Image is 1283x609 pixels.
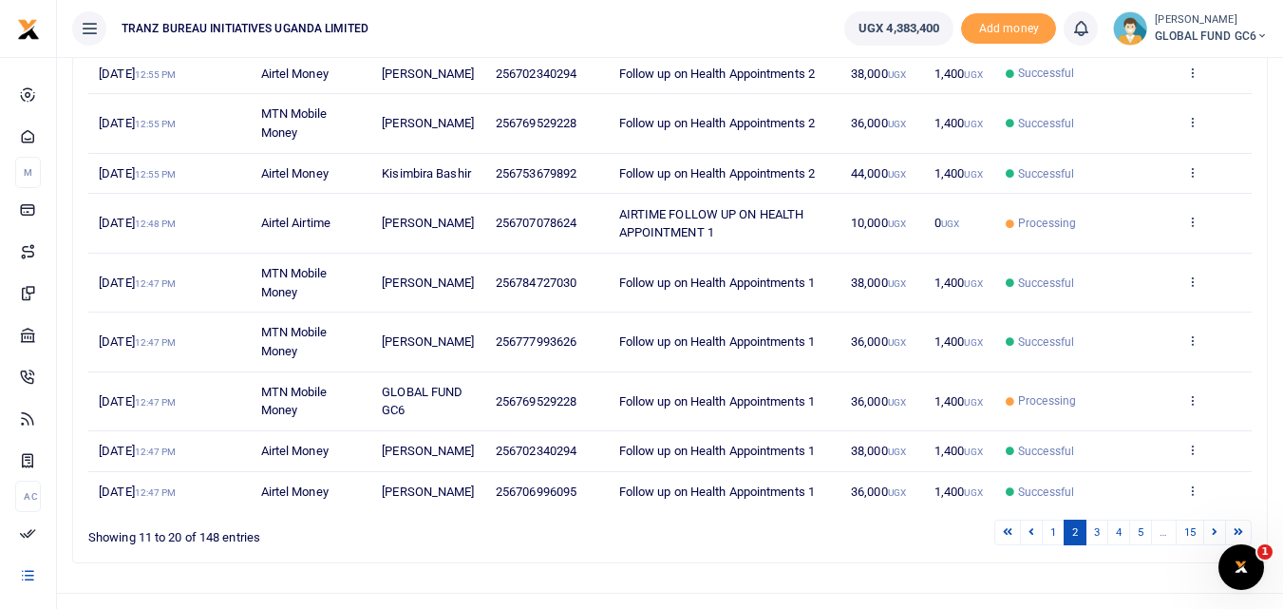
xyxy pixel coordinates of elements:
span: 38,000 [851,444,906,458]
img: logo-small [17,18,40,41]
small: UGX [888,219,906,229]
span: Airtel Airtime [261,216,330,230]
small: 12:47 PM [135,278,177,289]
span: 36,000 [851,116,906,130]
span: 1,400 [934,485,983,499]
span: Follow up on Health Appointments 1 [619,485,815,499]
span: 1,400 [934,334,983,349]
span: 256702340294 [496,67,576,81]
span: [DATE] [99,216,176,230]
small: 12:55 PM [135,169,177,180]
span: Successful [1018,443,1074,460]
span: Processing [1018,215,1076,232]
span: 256777993626 [496,334,576,349]
span: Follow up on Health Appointments 2 [619,166,815,181]
span: Follow up on Health Appointments 1 [619,334,815,349]
small: UGX [964,119,982,129]
li: M [15,157,41,188]
span: 36,000 [851,394,906,409]
span: Follow up on Health Appointments 1 [619,394,815,409]
span: 256702340294 [496,444,576,458]
span: 38,000 [851,67,906,81]
span: Follow up on Health Appointments 2 [619,67,815,81]
span: 1,400 [934,166,983,181]
small: UGX [888,447,906,457]
span: [DATE] [99,394,176,409]
span: [DATE] [99,334,176,349]
div: Showing 11 to 20 of 148 entries [88,518,565,547]
span: 36,000 [851,485,906,499]
span: 1 [1257,544,1273,560]
small: UGX [964,447,982,457]
li: Toup your wallet [961,13,1056,45]
span: TRANZ BUREAU INITIATIVES UGANDA LIMITED [114,20,376,37]
span: 0 [934,216,959,230]
span: MTN Mobile Money [261,325,328,358]
small: UGX [888,69,906,80]
span: [DATE] [99,485,176,499]
span: 10,000 [851,216,906,230]
small: 12:47 PM [135,447,177,457]
span: Successful [1018,333,1074,351]
a: profile-user [PERSON_NAME] GLOBAL FUND GC6 [1113,11,1268,46]
span: GLOBAL FUND GC6 [382,385,462,418]
img: profile-user [1113,11,1147,46]
span: 256707078624 [496,216,576,230]
span: [PERSON_NAME] [382,116,474,130]
small: [PERSON_NAME] [1155,12,1268,29]
small: UGX [888,278,906,289]
span: [DATE] [99,67,176,81]
span: AIRTIME FOLLOW UP ON HEALTH APPOINTMENT 1 [619,207,804,240]
span: [PERSON_NAME] [382,67,474,81]
span: 1,400 [934,444,983,458]
span: 36,000 [851,334,906,349]
span: Kisimbira Bashir [382,166,471,181]
a: 5 [1129,520,1152,545]
span: UGX 4,383,400 [858,19,939,38]
span: [DATE] [99,276,176,290]
span: [DATE] [99,166,176,181]
span: MTN Mobile Money [261,385,328,418]
a: 1 [1042,520,1065,545]
a: 15 [1176,520,1204,545]
span: MTN Mobile Money [261,266,328,299]
span: [PERSON_NAME] [382,216,474,230]
small: UGX [941,219,959,229]
small: UGX [964,337,982,348]
small: UGX [964,278,982,289]
span: Successful [1018,65,1074,82]
span: Successful [1018,165,1074,182]
span: [PERSON_NAME] [382,485,474,499]
span: Airtel Money [261,444,329,458]
span: 256706996095 [496,485,576,499]
small: 12:47 PM [135,397,177,408]
small: UGX [888,337,906,348]
span: GLOBAL FUND GC6 [1155,28,1268,45]
span: 1,400 [934,116,983,130]
small: UGX [888,169,906,180]
span: 256753679892 [496,166,576,181]
small: 12:55 PM [135,69,177,80]
small: UGX [964,487,982,498]
span: Successful [1018,115,1074,132]
span: [PERSON_NAME] [382,444,474,458]
a: logo-small logo-large logo-large [17,21,40,35]
span: 256784727030 [496,276,576,290]
a: Add money [961,20,1056,34]
li: Ac [15,481,41,512]
span: [PERSON_NAME] [382,276,474,290]
span: Follow up on Health Appointments 2 [619,116,815,130]
iframe: Intercom live chat [1218,544,1264,590]
span: 38,000 [851,276,906,290]
span: 1,400 [934,276,983,290]
small: 12:47 PM [135,487,177,498]
small: 12:47 PM [135,337,177,348]
span: Successful [1018,484,1074,501]
small: 12:55 PM [135,119,177,129]
small: UGX [964,397,982,408]
a: UGX 4,383,400 [844,11,953,46]
a: 2 [1064,520,1086,545]
small: 12:48 PM [135,219,177,229]
span: Follow up on Health Appointments 1 [619,444,815,458]
span: Processing [1018,392,1076,409]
